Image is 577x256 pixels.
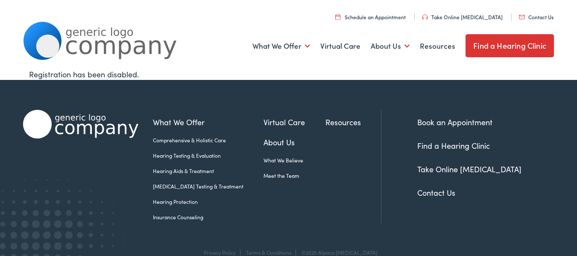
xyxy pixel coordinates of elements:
a: About Us [371,30,410,62]
a: What We Believe [264,156,325,164]
a: [MEDICAL_DATA] Testing & Treatment [153,182,264,190]
a: What We Offer [153,116,264,128]
a: Hearing Protection [153,198,264,206]
a: Resources [420,30,455,62]
a: Book an Appointment [417,117,492,127]
a: Hearing Testing & Evaluation [153,152,264,159]
a: Comprehensive & Holistic Care [153,136,264,144]
a: Virtual Care [320,30,360,62]
a: Privacy Policy [204,249,236,256]
a: Terms & Conditions [246,249,291,256]
a: Hearing Aids & Treatment [153,167,264,175]
a: Insurance Counseling [153,213,264,221]
a: Find a Hearing Clinic [466,34,554,57]
img: Alpaca Audiology [23,110,138,138]
a: Take Online [MEDICAL_DATA] [417,164,521,174]
a: Contact Us [519,13,554,21]
a: About Us [264,136,325,148]
a: Virtual Care [264,116,325,128]
img: utility icon [519,15,525,19]
div: ©2025 Alpaca [MEDICAL_DATA] [297,250,378,256]
a: Contact Us [417,187,455,198]
a: Meet the Team [264,172,325,179]
a: What We Offer [252,30,310,62]
div: Registration has been disabled. [29,68,548,80]
a: Find a Hearing Clinic [417,140,490,151]
a: Schedule an Appointment [335,13,406,21]
img: utility icon [335,14,340,20]
img: utility icon [422,15,428,20]
a: Take Online [MEDICAL_DATA] [422,13,503,21]
a: Resources [325,116,381,128]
